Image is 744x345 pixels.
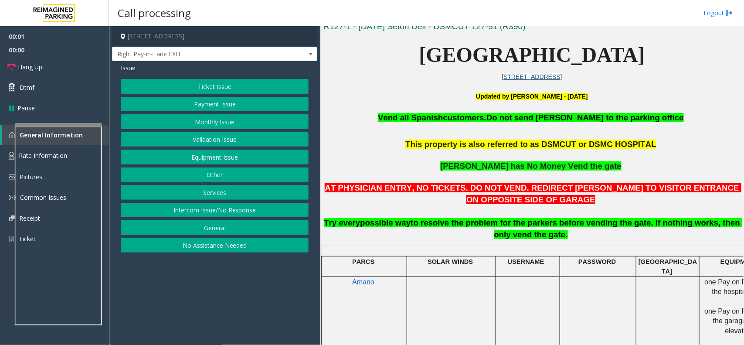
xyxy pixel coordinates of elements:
button: General [121,220,309,235]
button: Payment Issue [121,97,309,112]
span: Pause [17,103,35,113]
span: Right Pay-in-Lane EXIT [112,47,276,61]
img: 'icon' [9,152,14,160]
a: General Information [2,125,109,145]
span: [PERSON_NAME] has No Money Vend the gate [440,161,622,171]
button: No Assistance Needed [121,238,309,253]
h3: Call processing [113,2,195,24]
span: possible way [360,218,411,227]
img: 'icon' [9,215,15,221]
span: Vend all Spanish [378,113,443,122]
span: Dtmf [20,83,34,92]
span: PARCS [352,258,374,265]
button: Intercom Issue/No Response [121,203,309,218]
span: PASSWORD [578,258,616,265]
span: customers. [443,113,486,122]
span: Do not send [PERSON_NAME] to the parking office [486,113,684,122]
img: 'icon' [9,194,16,201]
span: [GEOGRAPHIC_DATA] [419,43,645,66]
span: USERNAME [508,258,544,265]
span: Amano [352,278,374,286]
img: 'icon' [9,174,15,180]
button: Validation Issue [121,132,309,147]
a: Logout [703,8,733,17]
a: [STREET_ADDRESS] [502,73,562,80]
span: Issue [121,63,136,72]
b: Updated by [PERSON_NAME] - [DATE] [476,93,588,100]
span: AT PHYSICIAN ENTRY, NO TICKETS. DO NOT VEND. REDIRECT [PERSON_NAME] TO VISITOR ENTRANCE ON OPPOSI... [325,183,741,204]
button: Services [121,185,309,200]
button: Other [121,167,309,182]
button: Ticket Issue [121,79,309,94]
button: Monthly Issue [121,114,309,129]
span: This property is also referred to as DSMCUT or DSMC HOSPITAL [405,140,656,149]
button: Equipment Issue [121,150,309,164]
span: to resolve the problem for the parkers before vending the gate. If nothing works, then only vend ... [411,218,742,239]
img: 'icon' [9,235,14,243]
span: Try every [324,218,360,227]
h4: [STREET_ADDRESS] [112,26,317,47]
h3: R127-1 - [DATE] Seton Dell - DSMCUT 127-51 (R390) [323,21,741,35]
span: [GEOGRAPHIC_DATA] [639,258,697,275]
span: SOLAR WINDS [428,258,473,265]
img: 'icon' [9,132,15,138]
img: logout [726,8,733,17]
span: Hang Up [18,62,42,72]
